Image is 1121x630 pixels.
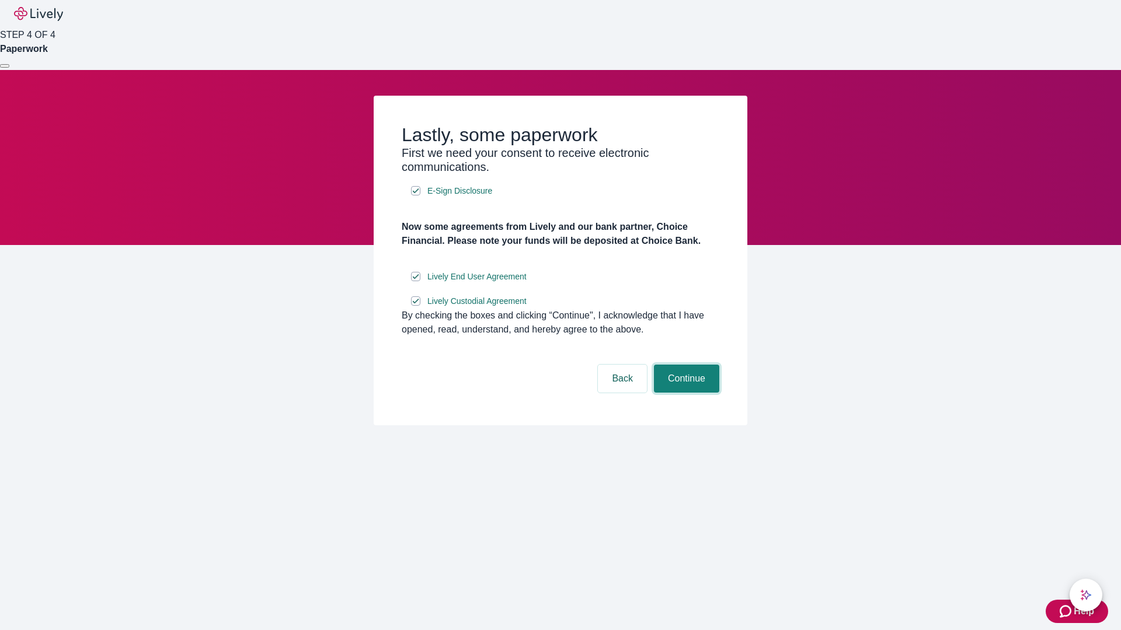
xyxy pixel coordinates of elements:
[427,185,492,197] span: E-Sign Disclosure
[1074,604,1094,618] span: Help
[402,146,719,174] h3: First we need your consent to receive electronic communications.
[1060,604,1074,618] svg: Zendesk support icon
[1080,589,1092,601] svg: Lively AI Assistant
[1046,600,1108,623] button: Zendesk support iconHelp
[402,220,719,248] h4: Now some agreements from Lively and our bank partner, Choice Financial. Please note your funds wi...
[402,309,719,337] div: By checking the boxes and clicking “Continue", I acknowledge that I have opened, read, understand...
[1070,579,1102,611] button: chat
[427,271,527,283] span: Lively End User Agreement
[14,7,63,21] img: Lively
[598,365,647,393] button: Back
[427,295,527,307] span: Lively Custodial Agreement
[425,269,529,284] a: e-sign disclosure document
[402,124,719,146] h2: Lastly, some paperwork
[654,365,719,393] button: Continue
[425,294,529,309] a: e-sign disclosure document
[425,184,495,198] a: e-sign disclosure document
